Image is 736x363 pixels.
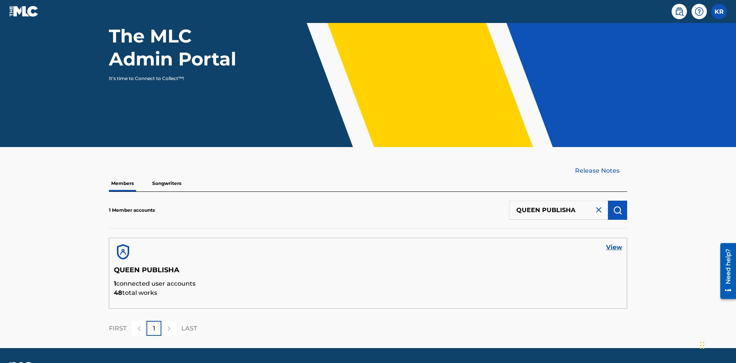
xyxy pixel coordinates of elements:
[114,288,622,298] p: total works
[114,280,116,287] span: 1
[150,175,184,191] p: Songwriters
[698,326,736,363] iframe: Chat Widget
[114,279,622,288] p: connected user accounts
[692,4,707,19] div: Help
[606,243,622,252] a: View
[675,7,684,16] img: search
[695,7,704,16] img: help
[109,75,242,82] p: It's time to Connect to Collect™!
[181,324,197,333] p: LAST
[700,334,705,357] div: Drag
[715,240,736,303] iframe: Resource Center
[575,166,627,175] a: Release Notes
[109,175,136,191] p: Members
[114,266,622,279] h5: QUEEN PUBLISHA
[711,4,727,19] div: User Menu
[594,205,603,214] img: close
[109,207,155,214] p: 1 Member accounts
[153,324,155,333] p: 1
[114,289,122,296] span: 48
[109,324,127,333] p: FIRST
[613,206,622,215] img: Search Works
[509,201,608,220] input: Search Members
[109,2,252,70] h1: Welcome to The MLC Admin Portal
[672,4,687,19] a: Public Search
[114,243,132,261] img: account
[9,6,39,17] img: MLC Logo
